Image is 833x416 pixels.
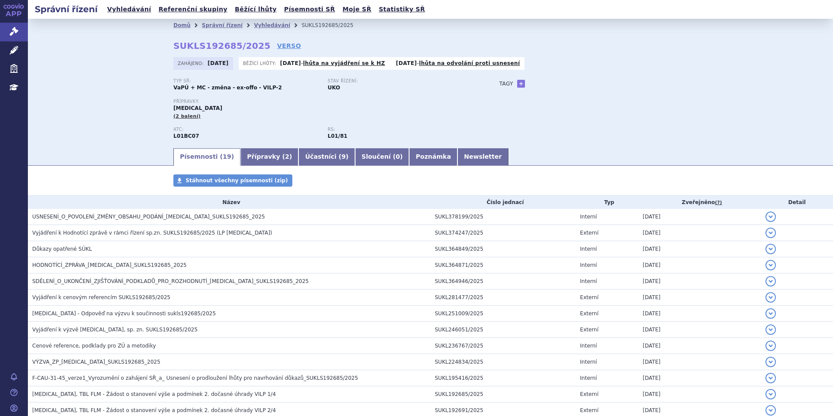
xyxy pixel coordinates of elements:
[430,290,576,306] td: SUKL281477/2025
[765,276,776,286] button: detail
[280,60,301,66] strong: [DATE]
[580,246,597,252] span: Interní
[396,60,417,66] strong: [DATE]
[430,322,576,338] td: SUKL246051/2025
[328,127,473,132] p: RS:
[638,241,761,257] td: [DATE]
[638,273,761,290] td: [DATE]
[638,196,761,209] th: Zveřejněno
[298,148,355,166] a: Účastníci (9)
[173,22,190,28] a: Domů
[638,386,761,402] td: [DATE]
[32,278,309,284] span: SDĚLENÍ_O_UKONČENÍ_ZJIŠŤOVÁNÍ_PODKLADŮ_PRO_ROZHODNUTÍ_ONUREG_SUKLS192685_2025
[409,148,457,166] a: Poznámka
[580,407,598,413] span: Externí
[32,262,187,268] span: HODNOTÍCÍ_ZPRÁVA_ONUREG_SUKLS192685_2025
[499,78,513,89] h3: Tagy
[396,60,520,67] p: -
[32,327,198,333] span: Vyjádření k výzvě ONUREG, sp. zn. SUKLS192685/2025
[580,375,597,381] span: Interní
[105,3,154,15] a: Vyhledávání
[328,78,473,84] p: Stav řízení:
[765,244,776,254] button: detail
[580,310,598,317] span: Externí
[32,230,272,236] span: Vyjádření k Hodnotící zprávě v rámci řízení sp.zn. SUKLS192685/2025 (LP Onureg)
[580,359,597,365] span: Interní
[638,225,761,241] td: [DATE]
[580,294,598,300] span: Externí
[173,85,282,91] strong: VaPÚ + MC - změna - ex-offo - VILP-2
[355,148,409,166] a: Sloučení (0)
[173,41,271,51] strong: SUKLS192685/2025
[576,196,638,209] th: Typ
[517,80,525,88] a: +
[32,214,265,220] span: USNESENÍ_O_POVOLENÍ_ZMĚNY_OBSAHU_PODÁNÍ_ONUREG_SUKLS192685_2025
[765,341,776,351] button: detail
[430,225,576,241] td: SUKL374247/2025
[32,310,216,317] span: ONUREG - Odpověď na výzvu k součinnosti sukls192685/2025
[376,3,427,15] a: Statistiky SŘ
[638,370,761,386] td: [DATE]
[430,386,576,402] td: SUKL192685/2025
[765,389,776,399] button: detail
[173,148,240,166] a: Písemnosti (19)
[232,3,279,15] a: Běžící lhůty
[243,60,278,67] span: Běžící lhůty:
[765,405,776,416] button: detail
[638,290,761,306] td: [DATE]
[173,78,319,84] p: Typ SŘ:
[765,308,776,319] button: detail
[457,148,508,166] a: Newsletter
[28,3,105,15] h2: Správní řízení
[430,338,576,354] td: SUKL236767/2025
[580,278,597,284] span: Interní
[765,292,776,303] button: detail
[32,375,358,381] span: F-CAU-31-45_verze1_Vyrozumění o zahájení SŘ_a_ Usnesení o prodloužení lhůty pro navrhování důkazů...
[765,324,776,335] button: detail
[638,257,761,273] td: [DATE]
[208,60,229,66] strong: [DATE]
[281,3,338,15] a: Písemnosti SŘ
[280,60,385,67] p: -
[254,22,290,28] a: Vyhledávání
[638,322,761,338] td: [DATE]
[580,230,598,236] span: Externí
[638,354,761,370] td: [DATE]
[173,99,482,104] p: Přípravky:
[202,22,243,28] a: Správní řízení
[580,262,597,268] span: Interní
[761,196,833,209] th: Detail
[638,306,761,322] td: [DATE]
[430,257,576,273] td: SUKL364871/2025
[580,391,598,397] span: Externí
[173,174,292,187] a: Stáhnout všechny písemnosti (zip)
[430,209,576,225] td: SUKL378199/2025
[765,228,776,238] button: detail
[396,153,400,160] span: 0
[638,209,761,225] td: [DATE]
[301,19,365,32] li: SUKLS192685/2025
[32,359,160,365] span: VÝZVA_ZP_ONUREG_SUKLS192685_2025
[156,3,230,15] a: Referenční skupiny
[419,60,520,66] a: lhůta na odvolání proti usnesení
[32,407,276,413] span: ONUREG, TBL FLM - Žádost o stanovení výše a podmínek 2. dočasné úhrady VILP 2/4
[580,327,598,333] span: Externí
[638,338,761,354] td: [DATE]
[765,211,776,222] button: detail
[173,133,199,139] strong: AZACITIDIN
[765,357,776,367] button: detail
[277,41,301,50] a: VERSO
[240,148,298,166] a: Přípravky (2)
[173,113,201,119] span: (2 balení)
[223,153,231,160] span: 19
[430,196,576,209] th: Číslo jednací
[28,196,430,209] th: Název
[430,354,576,370] td: SUKL224834/2025
[715,200,722,206] abbr: (?)
[765,373,776,383] button: detail
[32,391,276,397] span: ONUREG, TBL FLM - Žádost o stanovení výše a podmínek 2. dočasné úhrady VILP 1/4
[328,85,340,91] strong: UKO
[173,127,319,132] p: ATC:
[430,370,576,386] td: SUKL195416/2025
[430,306,576,322] td: SUKL251009/2025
